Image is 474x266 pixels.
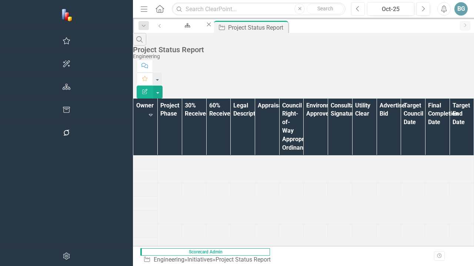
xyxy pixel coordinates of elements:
[307,4,344,14] button: Search
[317,6,333,11] span: Search
[216,256,271,263] div: Project Status Report
[61,8,74,21] img: ClearPoint Strategy
[133,54,470,59] div: Engineering
[454,2,468,16] button: BG
[143,256,274,264] div: » »
[172,3,346,16] input: Search ClearPoint...
[154,256,184,263] a: Engineering
[133,46,470,54] div: Project Status Report
[370,5,412,14] div: Oct-25
[367,2,414,16] button: Oct-25
[174,28,198,37] div: Engineering
[140,248,270,256] span: Scorecard Admin
[228,23,286,32] div: Project Status Report
[187,256,213,263] a: Initiatives
[167,21,205,30] a: Engineering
